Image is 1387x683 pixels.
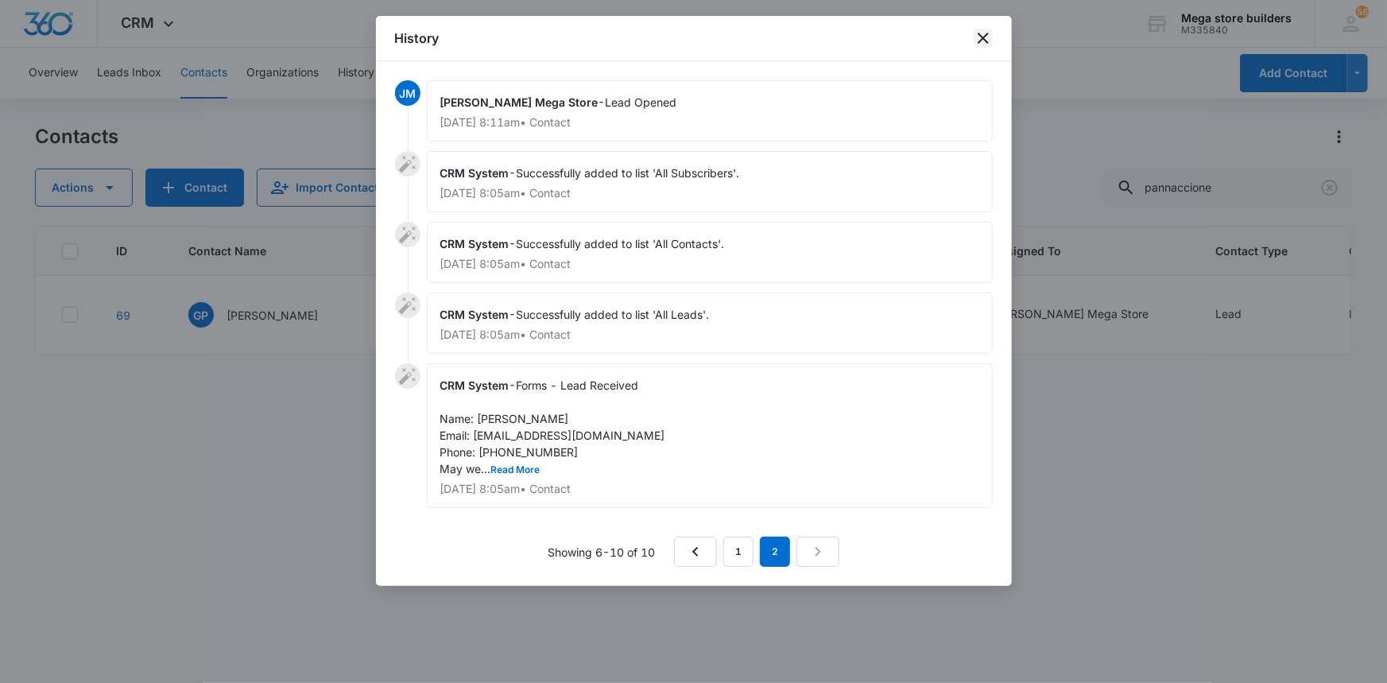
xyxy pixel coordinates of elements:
span: Lead Opened [606,95,677,109]
span: JM [395,80,420,106]
div: - [427,80,993,142]
span: CRM System [440,378,509,392]
span: [PERSON_NAME] Mega Store [440,95,599,109]
em: 2 [760,537,790,567]
p: [DATE] 8:05am • Contact [440,258,979,270]
div: - [427,293,993,354]
span: CRM System [440,166,509,180]
div: - [427,363,993,508]
button: close [974,29,993,48]
p: Showing 6-10 of 10 [548,544,655,561]
span: CRM System [440,237,509,250]
span: CRM System [440,308,509,321]
a: Previous Page [674,537,717,567]
div: - [427,151,993,212]
div: - [427,222,993,283]
a: Page 1 [723,537,754,567]
span: Successfully added to list 'All Contacts'. [517,237,725,250]
p: [DATE] 8:05am • Contact [440,188,979,199]
button: Read More [491,465,540,475]
p: [DATE] 8:05am • Contact [440,329,979,340]
span: Successfully added to list 'All Leads'. [517,308,710,321]
span: Forms - Lead Received Name: [PERSON_NAME] Email: [EMAIL_ADDRESS][DOMAIN_NAME] Phone: [PHONE_NUMBE... [440,378,665,475]
nav: Pagination [674,537,839,567]
p: [DATE] 8:05am • Contact [440,483,979,495]
h1: History [395,29,440,48]
p: [DATE] 8:11am • Contact [440,117,979,128]
span: Successfully added to list 'All Subscribers'. [517,166,740,180]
